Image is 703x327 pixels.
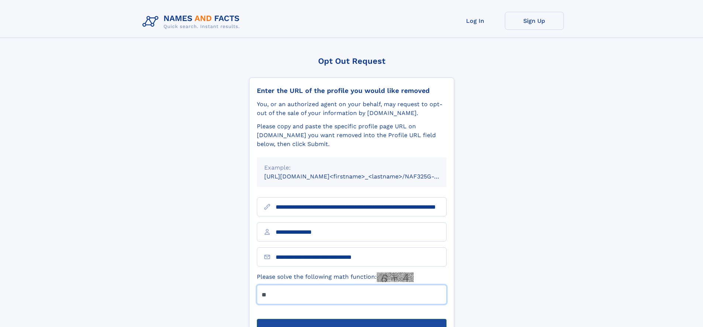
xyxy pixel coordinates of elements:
[505,12,564,30] a: Sign Up
[264,163,439,172] div: Example:
[264,173,461,180] small: [URL][DOMAIN_NAME]<firstname>_<lastname>/NAF325G-xxxxxxxx
[257,272,414,282] label: Please solve the following math function:
[446,12,505,30] a: Log In
[139,12,246,32] img: Logo Names and Facts
[249,56,454,66] div: Opt Out Request
[257,100,447,118] div: You, or an authorized agent on your behalf, may request to opt-out of the sale of your informatio...
[257,122,447,149] div: Please copy and paste the specific profile page URL on [DOMAIN_NAME] you want removed into the Pr...
[257,87,447,95] div: Enter the URL of the profile you would like removed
